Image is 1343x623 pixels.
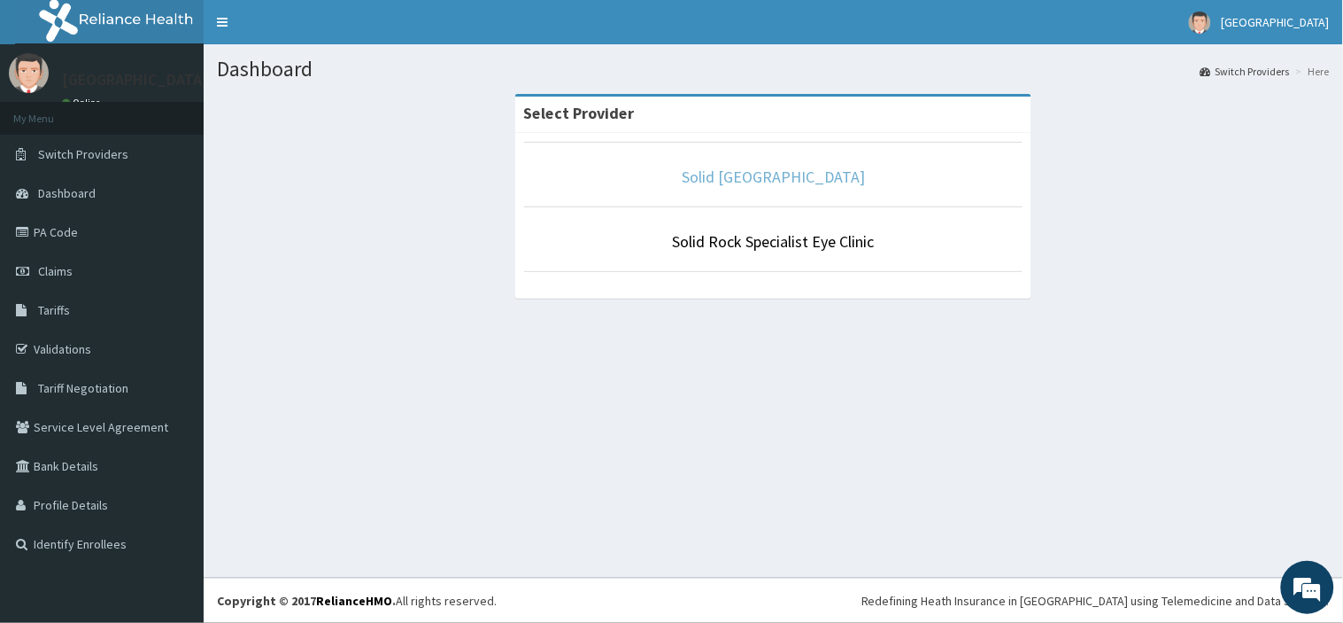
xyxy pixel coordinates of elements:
img: User Image [9,53,49,93]
a: Online [62,97,104,109]
a: RelianceHMO [316,593,392,609]
span: [GEOGRAPHIC_DATA] [1222,14,1330,30]
strong: Copyright © 2017 . [217,593,396,609]
footer: All rights reserved. [204,578,1343,623]
img: User Image [1189,12,1211,34]
span: Tariffs [38,302,70,318]
li: Here [1292,64,1330,79]
span: Dashboard [38,185,96,201]
a: Solid Rock Specialist Eye Clinic [673,231,875,252]
span: Tariff Negotiation [38,380,128,396]
a: Solid [GEOGRAPHIC_DATA] [682,167,865,187]
p: [GEOGRAPHIC_DATA] [62,72,208,88]
strong: Select Provider [524,103,635,123]
a: Switch Providers [1200,64,1290,79]
span: Switch Providers [38,146,128,162]
div: Redefining Heath Insurance in [GEOGRAPHIC_DATA] using Telemedicine and Data Science! [861,592,1330,610]
span: Claims [38,263,73,279]
h1: Dashboard [217,58,1330,81]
